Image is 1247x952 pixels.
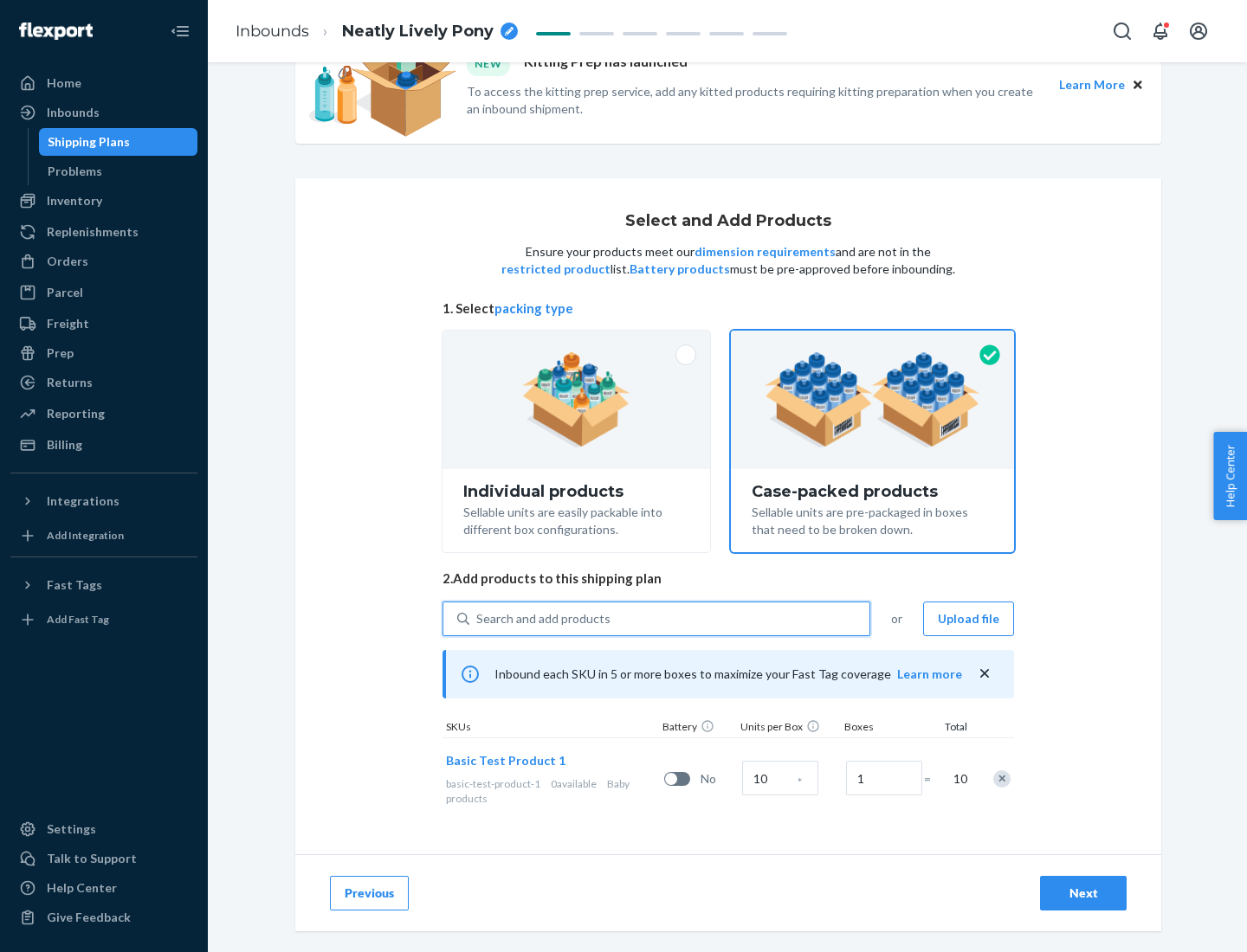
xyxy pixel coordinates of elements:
[47,405,105,422] div: Reporting
[846,761,922,795] input: Number of boxes
[10,400,197,428] a: Reporting
[695,243,836,261] button: dimension requirements
[47,879,117,897] div: Help Center
[501,261,611,278] button: restricted product
[10,69,197,97] a: Home
[10,310,197,338] a: Freight
[47,284,83,301] div: Parcel
[500,243,957,278] p: Ensure your products meet our and are not in the list. must be pre-approved before inbounding.
[1181,14,1216,48] button: Open account menu
[222,6,532,57] ol: breadcrumbs
[446,753,565,768] span: Basic Test Product 1
[446,776,657,806] div: Baby products
[10,606,197,634] a: Add Fast Tag
[10,487,197,515] button: Integrations
[443,719,659,737] div: SKUs
[342,21,494,43] span: Neatly Lively Pony
[10,571,197,599] button: Fast Tags
[924,770,941,788] span: =
[765,352,980,447] img: case-pack.59cecea509d18c883b923b81aeac6d0b.png
[47,253,88,270] div: Orders
[443,569,1014,588] span: 2. Add products to this shipping plan
[10,369,197,396] a: Returns
[47,576,102,594] div: Fast Tags
[1040,876,1127,910] button: Next
[841,719,927,737] div: Boxes
[47,909,131,926] div: Give Feedback
[10,431,197,459] a: Billing
[10,218,197,246] a: Replenishments
[446,777,540,790] span: basic-test-product-1
[897,666,962,683] button: Learn more
[39,158,198,185] a: Problems
[446,752,565,769] button: Basic Test Product 1
[48,163,102,180] div: Problems
[10,874,197,902] a: Help Center
[927,719,971,737] div: Total
[47,374,93,391] div: Returns
[443,299,1014,318] span: 1. Select
[10,845,197,872] a: Talk to Support
[950,770,967,788] span: 10
[48,133,130,151] div: Shipping Plans
[463,483,689,500] div: Individual products
[1055,884,1112,902] div: Next
[10,815,197,843] a: Settings
[891,610,902,627] span: or
[524,52,688,75] p: Kitting Prep has launched
[10,339,197,367] a: Prep
[737,719,841,737] div: Units per Box
[10,187,197,215] a: Inventory
[47,74,81,92] div: Home
[19,23,93,40] img: Flexport logo
[10,279,197,306] a: Parcel
[47,492,120,510] div: Integrations
[10,99,197,126] a: Inbounds
[443,650,1014,698] div: Inbound each SKU in 5 or more boxes to maximize your Fast Tag coverage
[752,500,993,538] div: Sellable units are pre-packaged in boxes that need to be broken down.
[47,192,102,209] div: Inventory
[47,612,109,627] div: Add Fast Tag
[47,104,100,121] div: Inbounds
[47,344,74,362] div: Prep
[163,14,197,48] button: Close Navigation
[47,315,89,332] div: Freight
[47,820,96,838] div: Settings
[47,528,124,543] div: Add Integration
[752,483,993,500] div: Case-packed products
[630,261,730,278] button: Battery products
[10,522,197,550] a: Add Integration
[522,352,630,447] img: individual-pack.facf35554cb0f1810c75b2bd6df2d64e.png
[10,248,197,275] a: Orders
[1213,432,1247,520] button: Help Center
[236,22,309,41] a: Inbounds
[1143,14,1178,48] button: Open notifications
[742,761,818,795] input: Case Quantity
[467,83,1043,118] p: To access the kitting prep service, add any kitted products requiring kitting preparation when yo...
[467,52,510,75] div: NEW
[47,436,82,453] div: Billing
[625,213,831,230] h1: Select and Add Products
[1059,75,1125,94] button: Learn More
[494,299,573,318] button: packing type
[993,770,1011,788] div: Remove Item
[551,777,597,790] span: 0 available
[463,500,689,538] div: Sellable units are easily packable into different box configurations.
[10,904,197,931] button: Give Feedback
[701,770,735,788] span: No
[659,719,737,737] div: Battery
[1105,14,1140,48] button: Open Search Box
[47,223,139,241] div: Replenishments
[923,601,1014,636] button: Upload file
[47,850,137,867] div: Talk to Support
[1128,75,1147,94] button: Close
[476,610,611,627] div: Search and add products
[976,665,993,683] button: close
[330,876,409,910] button: Previous
[39,128,198,156] a: Shipping Plans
